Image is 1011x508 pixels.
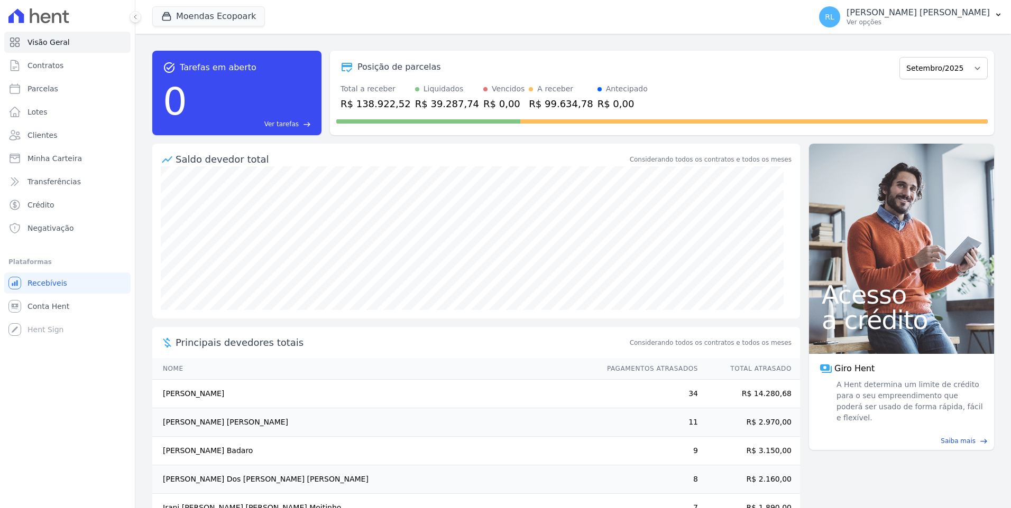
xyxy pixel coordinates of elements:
span: Acesso [822,282,981,307]
th: Total Atrasado [698,358,800,380]
span: Giro Hent [834,362,875,375]
span: Clientes [27,130,57,140]
div: A receber [537,83,573,95]
span: Parcelas [27,83,58,94]
span: Saiba mais [941,436,976,446]
span: A Hent determina um limite de crédito para o seu empreendimento que poderá ser usado de forma ráp... [834,379,984,424]
div: Total a receber [341,83,411,95]
div: 0 [163,74,187,129]
p: [PERSON_NAME] [PERSON_NAME] [847,7,990,18]
div: Antecipado [606,83,648,95]
a: Saiba mais east [815,436,988,446]
div: R$ 0,00 [483,97,525,111]
div: R$ 39.287,74 [415,97,479,111]
div: R$ 0,00 [598,97,648,111]
a: Lotes [4,101,131,123]
span: Lotes [27,107,48,117]
td: 11 [597,408,698,437]
div: Considerando todos os contratos e todos os meses [630,155,792,164]
a: Visão Geral [4,32,131,53]
a: Minha Carteira [4,148,131,169]
td: [PERSON_NAME] [PERSON_NAME] [152,408,597,437]
div: R$ 138.922,52 [341,97,411,111]
td: R$ 3.150,00 [698,437,800,465]
span: Contratos [27,60,63,71]
span: east [303,120,311,128]
div: Vencidos [492,83,525,95]
span: Ver tarefas [264,119,299,129]
span: Considerando todos os contratos e todos os meses [630,338,792,347]
td: R$ 14.280,68 [698,380,800,408]
div: Saldo devedor total [176,152,628,166]
span: Crédito [27,200,54,210]
span: Visão Geral [27,37,70,48]
span: Transferências [27,176,81,187]
span: task_alt [163,61,176,74]
span: east [980,437,988,445]
a: Clientes [4,125,131,146]
td: R$ 2.970,00 [698,408,800,437]
a: Negativação [4,218,131,239]
span: Negativação [27,223,74,233]
td: [PERSON_NAME] Dos [PERSON_NAME] [PERSON_NAME] [152,465,597,494]
p: Ver opções [847,18,990,26]
th: Nome [152,358,597,380]
span: Tarefas em aberto [180,61,256,74]
span: a crédito [822,307,981,333]
td: [PERSON_NAME] [152,380,597,408]
span: Principais devedores totais [176,335,628,350]
td: [PERSON_NAME] Badaro [152,437,597,465]
td: 8 [597,465,698,494]
a: Parcelas [4,78,131,99]
div: R$ 99.634,78 [529,97,593,111]
a: Crédito [4,194,131,215]
div: Liquidados [424,83,464,95]
span: RL [825,13,834,21]
a: Contratos [4,55,131,76]
a: Recebíveis [4,272,131,294]
td: 9 [597,437,698,465]
span: Conta Hent [27,301,69,312]
div: Plataformas [8,256,126,268]
td: R$ 2.160,00 [698,465,800,494]
span: Minha Carteira [27,153,82,164]
td: 34 [597,380,698,408]
a: Ver tarefas east [191,119,311,129]
span: Recebíveis [27,278,67,288]
th: Pagamentos Atrasados [597,358,698,380]
div: Posição de parcelas [357,61,441,73]
a: Conta Hent [4,296,131,317]
a: Transferências [4,171,131,192]
button: RL [PERSON_NAME] [PERSON_NAME] Ver opções [811,2,1011,32]
button: Moendas Ecopoark [152,6,265,26]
